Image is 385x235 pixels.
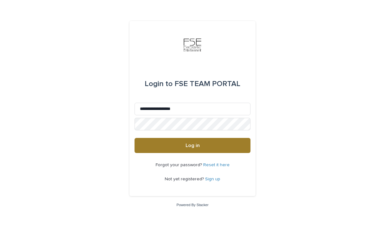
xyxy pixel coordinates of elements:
button: Log in [135,138,250,153]
a: Powered By Stacker [176,203,208,207]
div: FSE TEAM PORTAL [145,75,240,93]
a: Reset it here [203,163,230,167]
span: Login to [145,80,173,88]
span: Forgot your password? [156,163,203,167]
span: Not yet registered? [165,177,205,181]
a: Sign up [205,177,220,181]
span: Log in [186,143,200,148]
img: 9JgRvJ3ETPGCJDhvPVA5 [183,36,202,55]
